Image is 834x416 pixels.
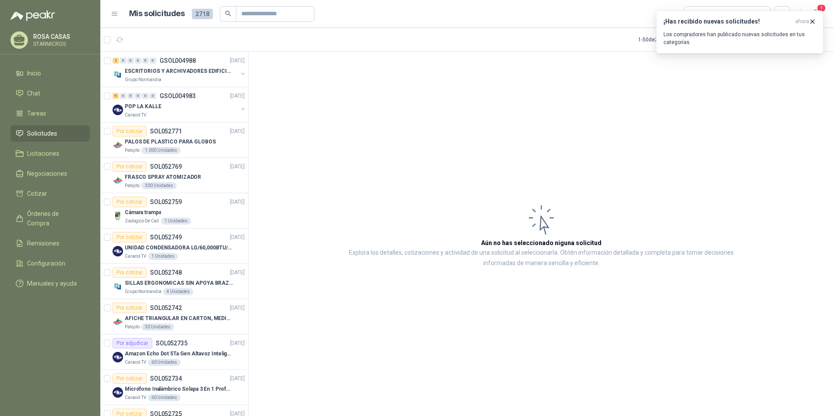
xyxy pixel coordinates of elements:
[33,41,88,47] p: STARMICROS
[125,359,146,366] p: Caracol TV
[10,255,90,272] a: Configuración
[100,228,248,264] a: Por cotizarSOL052749[DATE] Company LogoUNIDAD CONDENSADORA LG/60,000BTU/220V/R410A: ICaracol TV1 ...
[33,34,88,40] p: ROSA CASAS
[638,33,695,47] div: 1 - 50 de 2655
[27,209,82,228] span: Órdenes de Compra
[113,161,147,172] div: Por cotizar
[127,58,134,64] div: 0
[10,185,90,202] a: Cotizar
[100,123,248,158] a: Por cotizarSOL052771[DATE] Company LogoPALOS DE PLASTICO PARA GLOBOSPatojito1.000 Unidades
[100,370,248,405] a: Por cotizarSOL052734[DATE] Company LogoMicrófono Inalámbrico Solapa 3 En 1 Profesional F11-2 X2Ca...
[192,9,213,19] span: 2718
[129,7,185,20] h1: Mis solicitudes
[125,173,201,181] p: FRASCO SPRAY ATOMIZADOR
[100,264,248,299] a: Por cotizarSOL052748[DATE] Company LogoSILLAS ERGONOMICAS SIN APOYA BRAZOSGrupo Normandía4 Unidades
[113,55,246,83] a: 2 0 0 0 0 0 GSOL004988[DATE] Company LogoESCRITORIOS Y ARCHIVADORES EDIFICIO EGrupo Normandía
[336,248,747,269] p: Explora los detalles, cotizaciones y actividad de una solicitud al seleccionarla. Obtén informaci...
[795,18,809,25] span: ahora
[113,140,123,150] img: Company Logo
[230,198,245,206] p: [DATE]
[113,267,147,278] div: Por cotizar
[142,58,149,64] div: 0
[125,147,140,154] p: Patojito
[10,65,90,82] a: Inicio
[125,218,159,225] p: Zoologico De Cali
[150,375,182,382] p: SOL052734
[10,105,90,122] a: Tareas
[113,175,123,186] img: Company Logo
[113,352,123,362] img: Company Logo
[125,279,233,287] p: SILLAS ERGONOMICAS SIN APOYA BRAZOS
[125,76,161,83] p: Grupo Normandía
[113,126,147,136] div: Por cotizar
[230,127,245,136] p: [DATE]
[125,112,146,119] p: Caracol TV
[100,334,248,370] a: Por adjudicarSOL052735[DATE] Company LogoAmazon Echo Dot 5Ta Gen Altavoz Inteligente Alexa AzulCa...
[125,244,233,252] p: UNIDAD CONDENSADORA LG/60,000BTU/220V/R410A: I
[125,314,233,323] p: AFICHE TRIANGULAR EN CARTON, MEDIDAS 30 CM X 45 CM
[27,109,46,118] span: Tareas
[230,57,245,65] p: [DATE]
[125,182,140,189] p: Patojito
[817,4,826,12] span: 1
[125,324,140,331] p: Patojito
[125,67,233,75] p: ESCRITORIOS Y ARCHIVADORES EDIFICIO E
[156,340,188,346] p: SOL052735
[125,350,233,358] p: Amazon Echo Dot 5Ta Gen Altavoz Inteligente Alexa Azul
[10,125,90,142] a: Solicitudes
[27,89,40,98] span: Chat
[113,91,246,119] a: 6 0 0 0 0 0 GSOL004983[DATE] Company LogoPOP LA KALLECaracol TV
[150,305,182,311] p: SOL052742
[100,299,248,334] a: Por cotizarSOL052742[DATE] Company LogoAFICHE TRIANGULAR EN CARTON, MEDIDAS 30 CM X 45 CMPatojito...
[113,105,123,115] img: Company Logo
[225,10,231,17] span: search
[125,208,161,217] p: Cámara trampa
[125,394,146,401] p: Caracol TV
[27,239,59,248] span: Remisiones
[113,281,123,292] img: Company Logo
[141,324,174,331] div: 30 Unidades
[27,129,57,138] span: Solicitudes
[163,288,193,295] div: 4 Unidades
[125,288,161,295] p: Grupo Normandía
[113,246,123,256] img: Company Logo
[10,235,90,252] a: Remisiones
[10,10,55,21] img: Logo peakr
[127,93,134,99] div: 0
[27,279,77,288] span: Manuales y ayuda
[150,269,182,276] p: SOL052748
[10,275,90,292] a: Manuales y ayuda
[113,303,147,313] div: Por cotizar
[230,304,245,312] p: [DATE]
[663,18,792,25] h3: ¡Has recibido nuevas solicitudes!
[150,234,182,240] p: SOL052749
[135,93,141,99] div: 0
[113,211,123,221] img: Company Logo
[125,385,233,393] p: Micrófono Inalámbrico Solapa 3 En 1 Profesional F11-2 X2
[10,85,90,102] a: Chat
[100,193,248,228] a: Por cotizarSOL052759[DATE] Company LogoCámara trampaZoologico De Cali1 Unidades
[150,164,182,170] p: SOL052769
[663,31,816,46] p: Los compradores han publicado nuevas solicitudes en tus categorías.
[148,253,178,260] div: 1 Unidades
[113,69,123,80] img: Company Logo
[808,6,824,22] button: 1
[689,9,708,19] div: Todas
[230,163,245,171] p: [DATE]
[27,149,59,158] span: Licitaciones
[100,158,248,193] a: Por cotizarSOL052769[DATE] Company LogoFRASCO SPRAY ATOMIZADORPatojito300 Unidades
[148,394,181,401] div: 60 Unidades
[10,205,90,232] a: Órdenes de Compra
[125,102,161,111] p: POP LA KALLE
[113,387,123,398] img: Company Logo
[160,58,196,64] p: GSOL004988
[125,253,146,260] p: Caracol TV
[141,182,177,189] div: 300 Unidades
[113,338,152,348] div: Por adjudicar
[141,147,181,154] div: 1.000 Unidades
[148,359,181,366] div: 60 Unidades
[113,197,147,207] div: Por cotizar
[113,232,147,242] div: Por cotizar
[135,58,141,64] div: 0
[656,10,824,54] button: ¡Has recibido nuevas solicitudes!ahora Los compradores han publicado nuevas solicitudes en tus ca...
